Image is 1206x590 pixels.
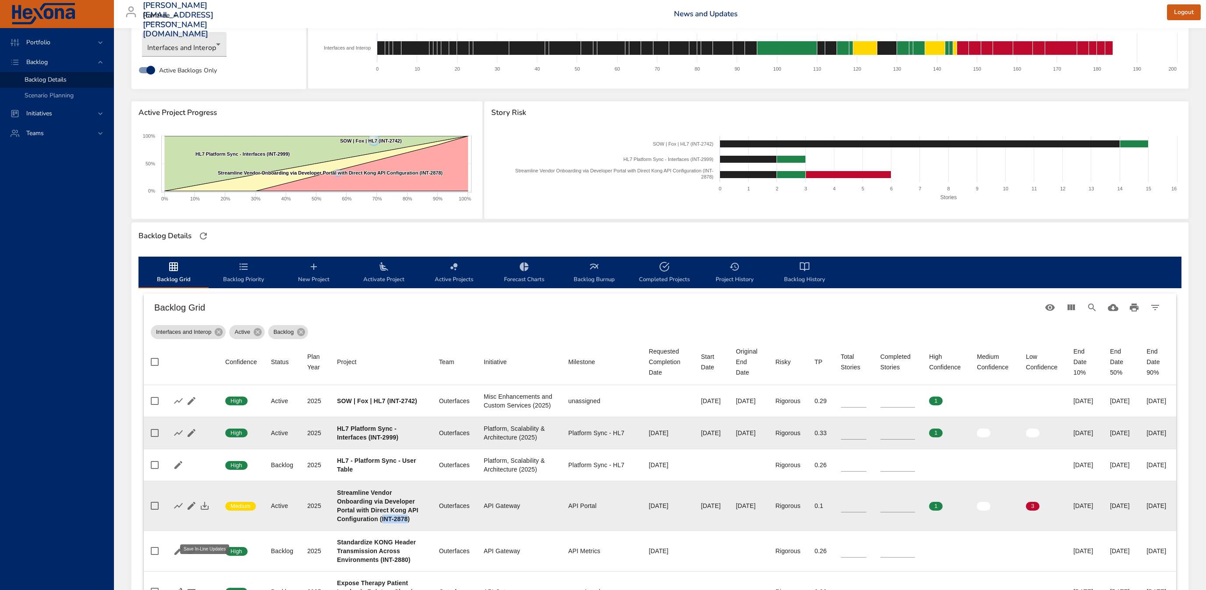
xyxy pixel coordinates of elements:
[719,186,721,191] text: 0
[251,196,261,201] text: 30%
[1032,186,1037,191] text: 11
[19,38,57,46] span: Portfolio
[535,66,540,72] text: 40
[197,229,210,243] button: Refresh Page
[568,547,635,555] div: API Metrics
[1117,186,1122,191] text: 14
[1026,351,1059,372] div: Low Confidence
[271,397,293,405] div: Active
[1103,297,1124,318] button: Download CSV
[484,392,554,410] div: Misc Enhancements and Custom Services (2025)
[775,357,800,367] span: Risky
[271,357,289,367] div: Status
[484,547,554,555] div: API Gateway
[439,461,470,469] div: Outerfaces
[271,501,293,510] div: Active
[1146,346,1169,378] div: End Date 90%
[568,357,595,367] div: Sort
[624,157,713,162] text: HL7 Platform Sync - Interfaces (INT-2999)
[1060,186,1065,191] text: 12
[484,357,507,367] div: Initiative
[977,429,990,437] span: 0
[1124,297,1145,318] button: Print
[307,351,323,372] span: Plan Year
[484,357,554,367] span: Initiative
[695,66,700,72] text: 80
[307,501,323,510] div: 2025
[185,499,198,512] button: Edit Project Details
[337,539,416,563] b: Standardize KONG Header Transmission Across Environments (INT-2880)
[144,261,203,285] span: Backlog Grid
[776,186,778,191] text: 2
[833,186,836,191] text: 4
[977,351,1012,372] div: Sort
[1133,66,1141,72] text: 190
[225,357,257,367] div: Confidence
[154,300,1039,315] h6: Backlog Grid
[649,346,687,378] div: Requested Completion Date
[1146,429,1169,437] div: [DATE]
[403,196,412,201] text: 80%
[1026,351,1059,372] div: Sort
[736,501,761,510] div: [DATE]
[775,357,791,367] div: Sort
[1110,429,1132,437] div: [DATE]
[459,196,471,201] text: 100%
[439,357,470,367] span: Team
[324,45,371,50] text: Interfaces and Interop
[734,66,740,72] text: 90
[575,66,580,72] text: 50
[271,429,293,437] div: Active
[775,357,791,367] div: Risky
[815,357,823,367] div: Sort
[1146,547,1169,555] div: [DATE]
[195,151,290,157] text: HL7 Platform Sync - Interfaces (INT-2999)
[439,429,470,437] div: Outerfaces
[1146,501,1169,510] div: [DATE]
[439,357,454,367] div: Sort
[151,328,216,336] span: Interfaces and Interop
[372,196,382,201] text: 70%
[484,501,554,510] div: API Gateway
[568,501,635,510] div: API Portal
[484,456,554,474] div: Platform, Scalability & Architecture (2025)
[25,75,67,84] span: Backlog Details
[649,429,687,437] div: [DATE]
[225,397,248,405] span: High
[271,547,293,555] div: Backlog
[893,66,901,72] text: 130
[1110,397,1132,405] div: [DATE]
[649,461,687,469] div: [DATE]
[775,397,800,405] div: Rigorous
[977,502,990,510] span: 0
[439,397,470,405] div: Outerfaces
[225,502,256,510] span: Medium
[701,501,722,510] div: [DATE]
[484,424,554,442] div: Platform, Scalability & Architecture (2025)
[136,229,194,243] div: Backlog Details
[747,186,750,191] text: 1
[337,425,398,441] b: HL7 Platform Sync - Interfaces (INT-2999)
[19,129,51,137] span: Teams
[929,502,943,510] span: 1
[1013,66,1021,72] text: 160
[736,429,761,437] div: [DATE]
[439,547,470,555] div: Outerfaces
[1073,429,1096,437] div: [DATE]
[880,351,915,372] div: Completed Stories
[337,357,425,367] span: Project
[804,186,807,191] text: 3
[1171,186,1177,191] text: 16
[144,293,1176,322] div: Table Toolbar
[1082,297,1103,318] button: Search
[1039,297,1061,318] button: Standard Views
[281,196,291,201] text: 40%
[1073,501,1096,510] div: [DATE]
[775,547,800,555] div: Rigorous
[853,66,861,72] text: 120
[337,489,419,522] b: Streamline Vendor Onboarding via Developer Portal with Direct Kong API Configuration (INT-2878)
[185,394,198,408] button: Edit Project Details
[1073,547,1096,555] div: [DATE]
[271,357,293,367] span: Status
